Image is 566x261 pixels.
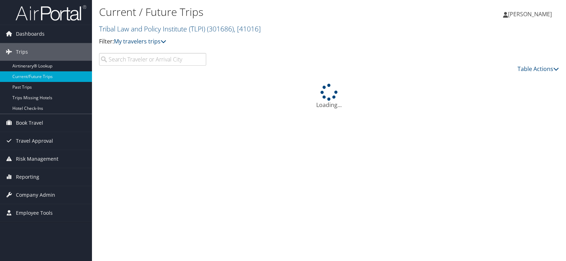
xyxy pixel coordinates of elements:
[99,53,206,66] input: Search Traveler or Arrival City
[16,114,43,132] span: Book Travel
[16,43,28,61] span: Trips
[503,4,559,25] a: [PERSON_NAME]
[114,37,166,45] a: My travelers trips
[16,204,53,222] span: Employee Tools
[99,5,406,19] h1: Current / Future Trips
[518,65,559,73] a: Table Actions
[99,24,261,34] a: Tribal Law and Policy Institute (TLPI)
[16,5,86,21] img: airportal-logo.png
[16,150,58,168] span: Risk Management
[16,186,55,204] span: Company Admin
[99,37,406,46] p: Filter:
[16,168,39,186] span: Reporting
[16,25,45,43] span: Dashboards
[234,24,261,34] span: , [ 41016 ]
[99,84,559,109] div: Loading...
[207,24,234,34] span: ( 301686 )
[508,10,552,18] span: [PERSON_NAME]
[16,132,53,150] span: Travel Approval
